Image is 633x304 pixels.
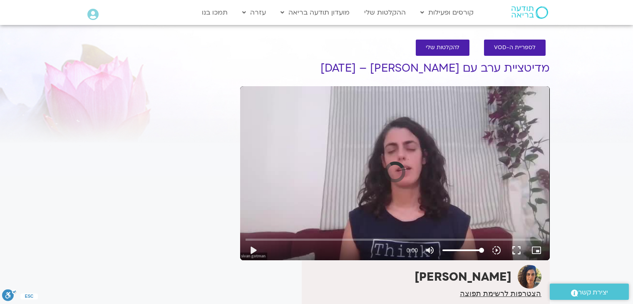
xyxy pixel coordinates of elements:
a: ההקלטות שלי [360,5,410,20]
strong: [PERSON_NAME] [415,269,511,285]
span: יצירת קשר [578,287,608,298]
a: לספריית ה-VOD [484,40,546,56]
span: להקלטות שלי [426,45,459,51]
a: קורסים ופעילות [416,5,478,20]
h1: מדיטציית ערב עם [PERSON_NAME] – [DATE] [240,62,550,75]
a: תמכו בנו [198,5,232,20]
a: הצטרפות לרשימת תפוצה [460,290,541,297]
a: יצירת קשר [550,284,629,300]
a: מועדון תודעה בריאה [276,5,354,20]
a: להקלטות שלי [416,40,469,56]
span: לספריית ה-VOD [494,45,536,51]
img: תודעה בריאה [511,6,548,19]
a: עזרה [238,5,270,20]
img: סיון גל גוטמן [518,265,541,289]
